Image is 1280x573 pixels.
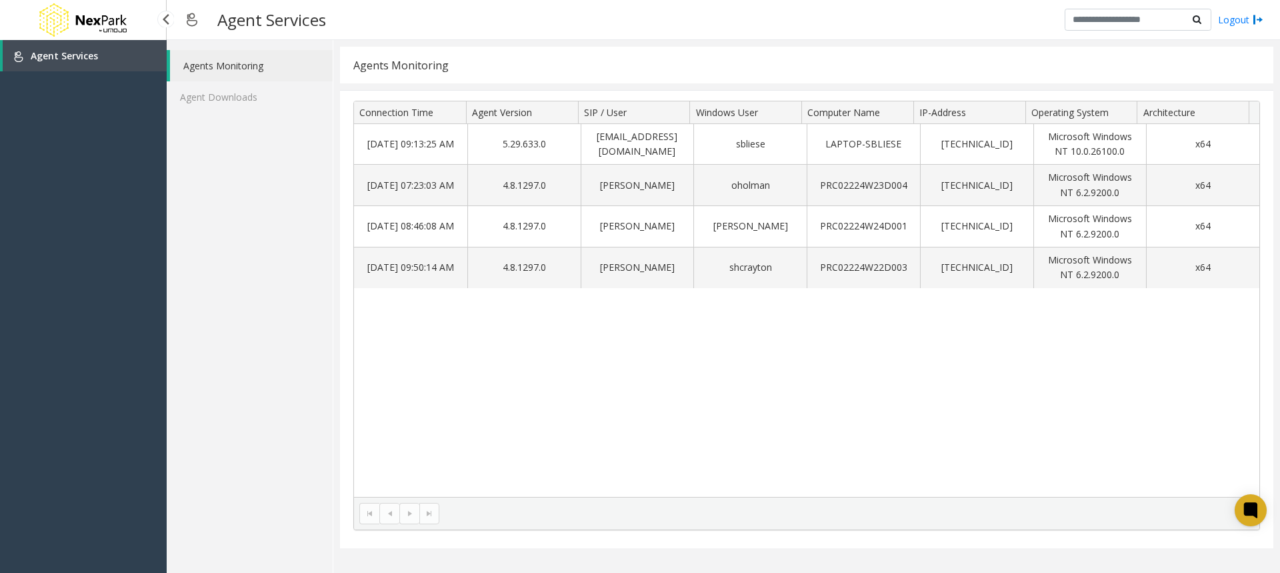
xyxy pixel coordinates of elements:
[581,247,694,288] td: [PERSON_NAME]
[696,106,758,119] span: Windows User
[31,49,98,62] span: Agent Services
[584,106,627,119] span: SIP / User
[467,165,581,206] td: 4.8.1297.0
[1146,247,1259,288] td: x64
[353,57,449,74] div: Agents Monitoring
[807,165,920,206] td: PRC02224W23D004
[359,106,433,119] span: Connection Time
[170,50,333,81] a: Agents Monitoring
[1031,106,1109,119] span: Operating System
[1218,13,1263,27] a: Logout
[354,165,467,206] td: [DATE] 07:23:03 AM
[1253,13,1263,27] img: logout
[354,247,467,288] td: [DATE] 09:50:14 AM
[472,106,532,119] span: Agent Version
[1146,124,1259,165] td: x64
[354,101,1259,497] div: Data table
[693,124,807,165] td: sbliese
[919,106,966,119] span: IP-Address
[13,51,24,62] img: 'icon'
[1033,206,1147,247] td: Microsoft Windows NT 6.2.9200.0
[807,124,920,165] td: LAPTOP-SBLIESE
[1033,247,1147,288] td: Microsoft Windows NT 6.2.9200.0
[180,3,204,36] img: pageIcon
[920,124,1033,165] td: [TECHNICAL_ID]
[1033,124,1147,165] td: Microsoft Windows NT 10.0.26100.0
[807,206,920,247] td: PRC02224W24D001
[920,165,1033,206] td: [TECHNICAL_ID]
[167,81,333,113] a: Agent Downloads
[807,247,920,288] td: PRC02224W22D003
[1146,206,1259,247] td: x64
[920,206,1033,247] td: [TECHNICAL_ID]
[211,3,333,36] h3: Agent Services
[354,124,467,165] td: [DATE] 09:13:25 AM
[581,206,694,247] td: [PERSON_NAME]
[807,106,880,119] span: Computer Name
[467,206,581,247] td: 4.8.1297.0
[1143,106,1195,119] span: Architecture
[467,247,581,288] td: 4.8.1297.0
[693,206,807,247] td: [PERSON_NAME]
[1146,165,1259,206] td: x64
[693,165,807,206] td: oholman
[693,247,807,288] td: shcrayton
[467,124,581,165] td: 5.29.633.0
[1033,165,1147,206] td: Microsoft Windows NT 6.2.9200.0
[354,206,467,247] td: [DATE] 08:46:08 AM
[581,124,694,165] td: [EMAIL_ADDRESS][DOMAIN_NAME]
[920,247,1033,288] td: [TECHNICAL_ID]
[3,40,167,71] a: Agent Services
[581,165,694,206] td: [PERSON_NAME]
